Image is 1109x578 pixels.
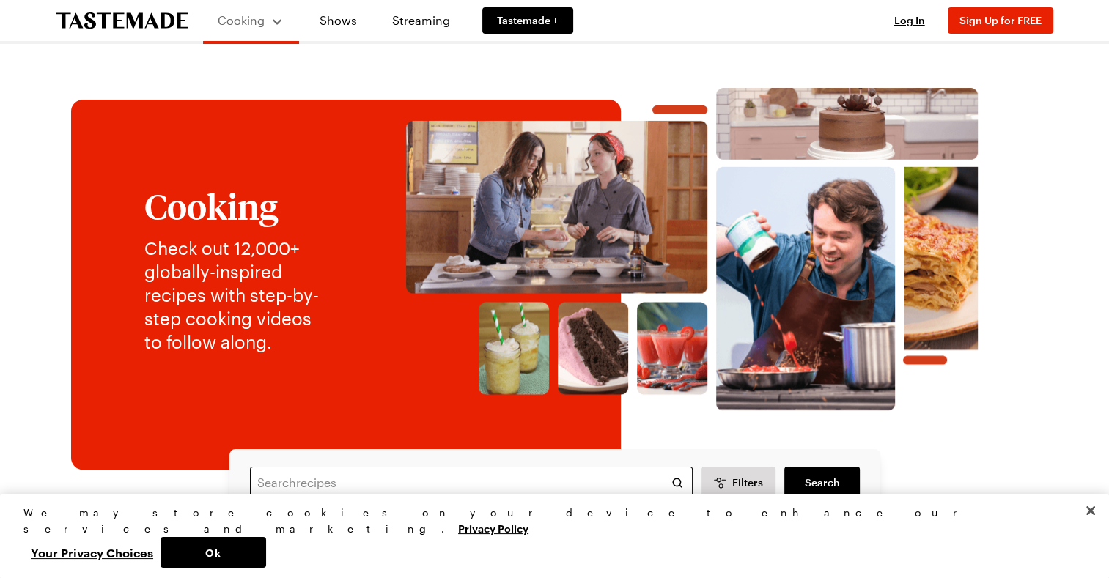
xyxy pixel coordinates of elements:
span: Log In [894,14,925,26]
a: filters [784,467,859,499]
a: To Tastemade Home Page [56,12,188,29]
span: Tastemade + [497,13,559,28]
button: Cooking [218,6,284,35]
span: Cooking [218,13,265,27]
h1: Cooking [144,187,331,225]
button: Sign Up for FREE [948,7,1053,34]
span: Filters [732,475,762,490]
span: Search [804,475,839,490]
div: Privacy [23,505,1073,568]
button: Your Privacy Choices [23,537,161,568]
button: Desktop filters [701,467,776,499]
button: Ok [161,537,266,568]
button: Close [1075,494,1107,527]
div: We may store cookies on your device to enhance our services and marketing. [23,505,1073,537]
img: Explore recipes [361,88,1024,411]
a: Tastemade + [482,7,573,34]
button: Log In [880,13,939,28]
span: Sign Up for FREE [959,14,1042,26]
p: Check out 12,000+ globally-inspired recipes with step-by-step cooking videos to follow along. [144,237,331,354]
a: More information about your privacy, opens in a new tab [458,521,528,535]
